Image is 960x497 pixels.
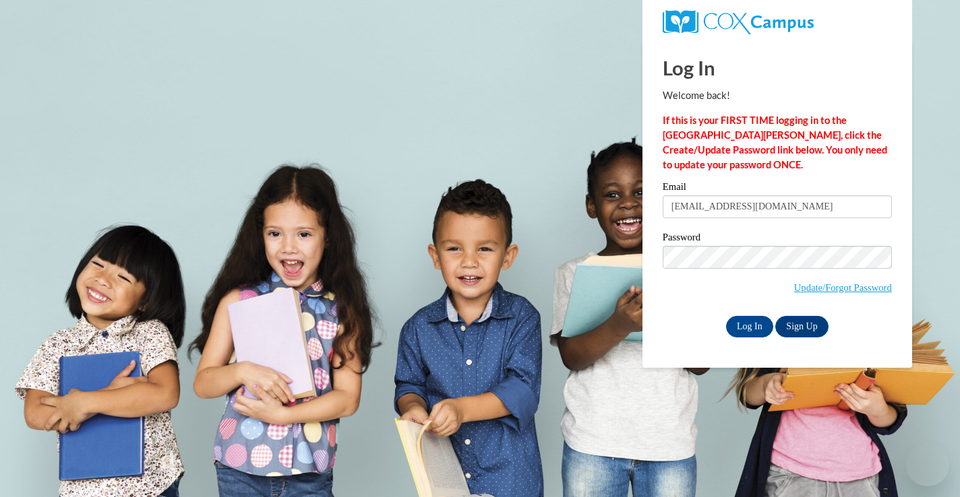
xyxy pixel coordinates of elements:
label: Password [663,232,892,246]
a: Sign Up [775,316,828,337]
label: Email [663,182,892,195]
h1: Log In [663,54,892,81]
img: COX Campus [663,10,814,34]
p: Welcome back! [663,88,892,103]
a: Update/Forgot Password [794,282,892,293]
iframe: Button to launch messaging window [906,443,949,486]
a: COX Campus [663,10,892,34]
input: Log In [726,316,773,337]
strong: If this is your FIRST TIME logging in to the [GEOGRAPHIC_DATA][PERSON_NAME], click the Create/Upd... [663,114,887,170]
